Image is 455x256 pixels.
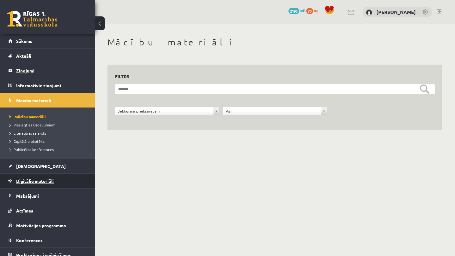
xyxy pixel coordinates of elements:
a: Aktuāli [8,49,87,63]
a: Motivācijas programma [8,218,87,233]
span: Jebkuram priekšmetam [118,107,211,115]
a: [DEMOGRAPHIC_DATA] [8,159,87,173]
span: mP [300,8,305,13]
a: Digitālie materiāli [8,174,87,188]
legend: Ziņojumi [16,63,87,78]
span: Visi [226,107,319,115]
a: Maksājumi [8,189,87,203]
span: Sākums [16,38,32,44]
legend: Informatīvie ziņojumi [16,78,87,93]
a: Jebkuram priekšmetam [115,107,219,115]
span: Literatūras saraksts [9,131,46,136]
a: Mācību materiāli [9,114,88,119]
span: Konferences [16,237,43,243]
a: Informatīvie ziņojumi [8,78,87,93]
a: Ziņojumi [8,63,87,78]
a: 2195 mP [288,8,305,13]
span: Publicētas konferences [9,147,54,152]
span: Pieslēgties Uzdevumiem [9,122,55,127]
h1: Mācību materiāli [107,37,442,48]
a: 70 xp [306,8,321,13]
span: Mācību materiāli [9,114,46,119]
span: Aktuāli [16,53,31,59]
span: 2195 [288,8,299,14]
img: Adriana Ansone [366,9,372,16]
span: Digitālā bibliotēka [9,139,45,144]
a: Mācību materiāli [8,93,87,108]
a: Publicētas konferences [9,147,88,152]
a: Sākums [8,34,87,48]
span: 70 [306,8,313,14]
a: Pieslēgties Uzdevumiem [9,122,88,128]
a: Literatūras saraksts [9,130,88,136]
span: Mācību materiāli [16,97,51,103]
a: Digitālā bibliotēka [9,138,88,144]
span: Motivācijas programma [16,223,66,228]
a: Konferences [8,233,87,247]
span: xp [314,8,318,13]
h3: Filtrs [115,72,427,81]
span: Atzīmes [16,208,33,213]
a: Atzīmes [8,203,87,218]
span: [DEMOGRAPHIC_DATA] [16,163,66,169]
a: Rīgas 1. Tālmācības vidusskola [7,11,58,27]
span: Digitālie materiāli [16,178,54,184]
a: [PERSON_NAME] [376,9,416,15]
legend: Maksājumi [16,189,87,203]
a: Visi [223,107,327,115]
